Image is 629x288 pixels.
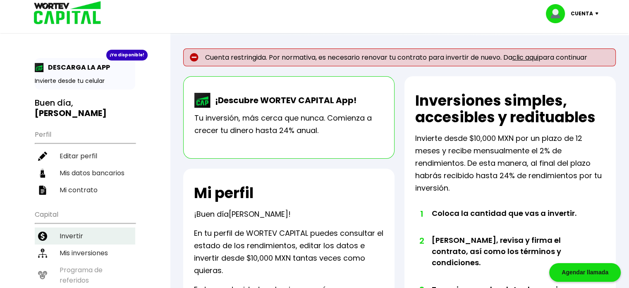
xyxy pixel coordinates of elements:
[415,132,605,194] p: Invierte desde $10,000 MXN por un plazo de 12 meses y recibe mensualmente el 2% de rendimientos. ...
[512,53,538,62] a: clic aqui
[38,152,47,161] img: editar-icon.952d3147.svg
[194,112,383,137] p: Tu inversión, más cerca que nunca. Comienza a crecer tu dinero hasta 24% anual.
[35,165,135,182] a: Mis datos bancarios
[419,235,423,247] span: 2
[546,4,571,23] img: profile-image
[229,209,288,219] span: [PERSON_NAME]
[415,92,605,126] h2: Inversiones simples, accesibles y redituables
[419,208,423,220] span: 1
[35,77,135,85] p: Invierte desde tu celular
[35,98,135,119] h3: Buen día,
[194,227,384,277] p: En tu perfil de WORTEV CAPITAL puedes consultar el estado de los rendimientos, editar los datos e...
[38,186,47,195] img: contrato-icon.f2db500c.svg
[194,185,254,201] h2: Mi perfil
[205,53,587,61] span: Cuenta restringida. Por normativa, es necesario renovar tu contrato para invertir de nuevo. Da pa...
[432,235,586,284] li: [PERSON_NAME], revisa y firma el contrato, así como los términos y condiciones.
[35,244,135,261] a: Mis inversiones
[35,182,135,198] a: Mi contrato
[194,93,211,108] img: wortev-capital-app-icon
[211,94,356,106] p: ¡Descubre WORTEV CAPITAL App!
[38,169,47,178] img: datos-icon.10cf9172.svg
[432,208,586,235] li: Coloca la cantidad que vas a invertir.
[38,232,47,241] img: invertir-icon.b3b967d7.svg
[35,227,135,244] a: Invertir
[38,249,47,258] img: inversiones-icon.6695dc30.svg
[549,263,621,282] div: Agendar llamada
[194,208,291,220] p: ¡Buen día !
[571,7,593,20] p: Cuenta
[190,53,199,62] img: error-circle.027baa21.svg
[106,50,148,61] div: ¡Ya disponible!
[35,63,44,72] img: app-icon
[35,148,135,165] a: Editar perfil
[44,62,110,73] p: DESCARGA LA APP
[593,12,604,15] img: icon-down
[35,125,135,198] ul: Perfil
[35,107,107,119] b: [PERSON_NAME]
